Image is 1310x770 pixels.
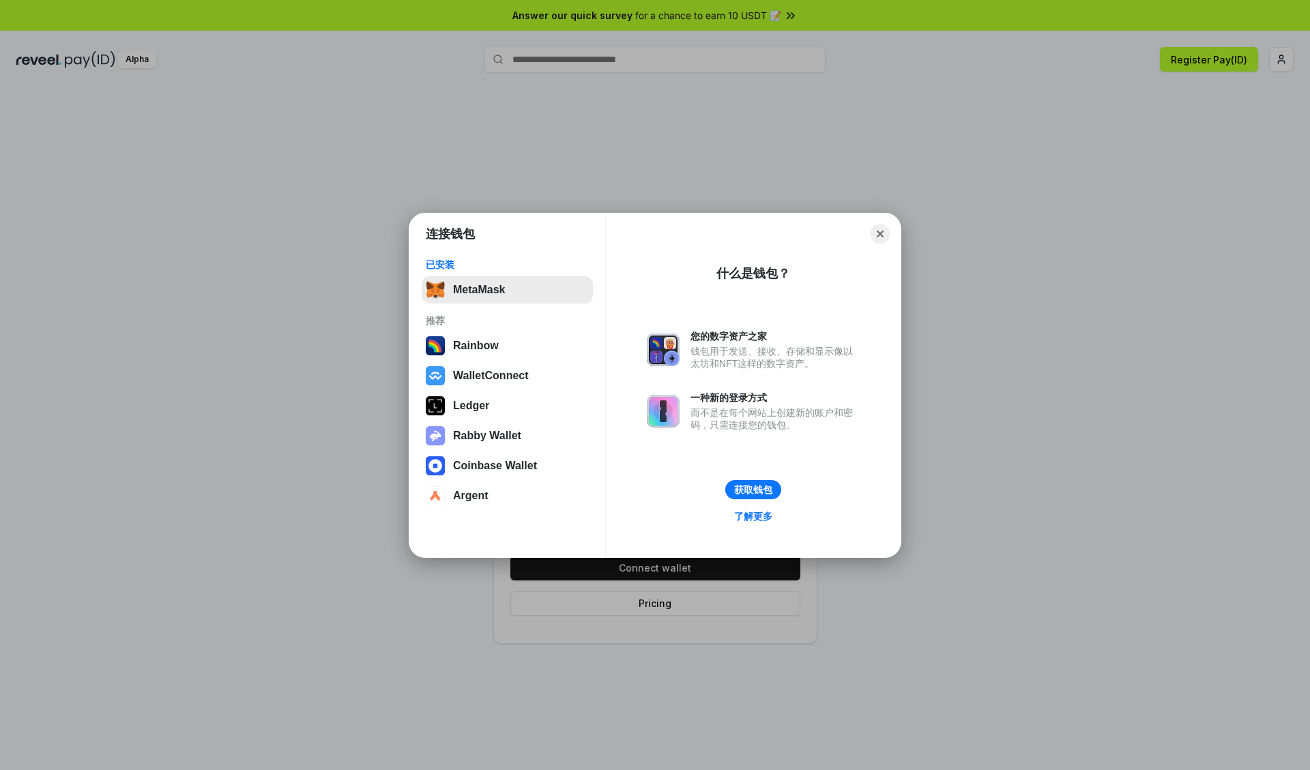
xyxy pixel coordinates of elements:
[690,391,860,404] div: 一种新的登录方式
[426,426,445,445] img: svg+xml,%3Csvg%20xmlns%3D%22http%3A%2F%2Fwww.w3.org%2F2000%2Fsvg%22%20fill%3D%22none%22%20viewBox...
[426,226,475,242] h1: 连接钱包
[725,480,781,499] button: 获取钱包
[647,334,680,366] img: svg+xml,%3Csvg%20xmlns%3D%22http%3A%2F%2Fwww.w3.org%2F2000%2Fsvg%22%20fill%3D%22none%22%20viewBox...
[690,345,860,370] div: 钱包用于发送、接收、存储和显示像以太坊和NFT这样的数字资产。
[422,392,593,419] button: Ledger
[426,258,589,271] div: 已安装
[426,456,445,475] img: svg+xml,%3Csvg%20width%3D%2228%22%20height%3D%2228%22%20viewBox%3D%220%200%2028%2028%22%20fill%3D...
[422,276,593,303] button: MetaMask
[726,507,781,525] a: 了解更多
[453,340,499,352] div: Rainbow
[871,224,890,243] button: Close
[422,482,593,509] button: Argent
[426,366,445,385] img: svg+xml,%3Csvg%20width%3D%2228%22%20height%3D%2228%22%20viewBox%3D%220%200%2028%2028%22%20fill%3D...
[422,362,593,389] button: WalletConnect
[426,280,445,299] img: svg+xml,%3Csvg%20fill%3D%22none%22%20height%3D%2233%22%20viewBox%3D%220%200%2035%2033%22%20width%...
[453,460,537,472] div: Coinbase Wallet
[734,510,772,522] div: 了解更多
[716,265,790,282] div: 什么是钱包？
[426,396,445,415] img: svg+xml,%3Csvg%20xmlns%3D%22http%3A%2F%2Fwww.w3.org%2F2000%2Fsvg%22%20width%3D%2228%22%20height%3...
[453,400,489,412] div: Ledger
[422,332,593,359] button: Rainbow
[453,284,505,296] div: MetaMask
[453,430,521,442] div: Rabby Wallet
[422,422,593,449] button: Rabby Wallet
[426,486,445,505] img: svg+xml,%3Csvg%20width%3D%2228%22%20height%3D%2228%22%20viewBox%3D%220%200%2028%2028%22%20fill%3D...
[453,490,489,502] div: Argent
[734,484,772,496] div: 获取钱包
[690,406,860,431] div: 而不是在每个网站上创建新的账户和密码，只需连接您的钱包。
[426,336,445,355] img: svg+xml,%3Csvg%20width%3D%22120%22%20height%3D%22120%22%20viewBox%3D%220%200%20120%20120%22%20fil...
[690,330,860,342] div: 您的数字资产之家
[422,452,593,479] button: Coinbase Wallet
[426,314,589,327] div: 推荐
[647,395,680,428] img: svg+xml,%3Csvg%20xmlns%3D%22http%3A%2F%2Fwww.w3.org%2F2000%2Fsvg%22%20fill%3D%22none%22%20viewBox...
[453,370,529,382] div: WalletConnect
